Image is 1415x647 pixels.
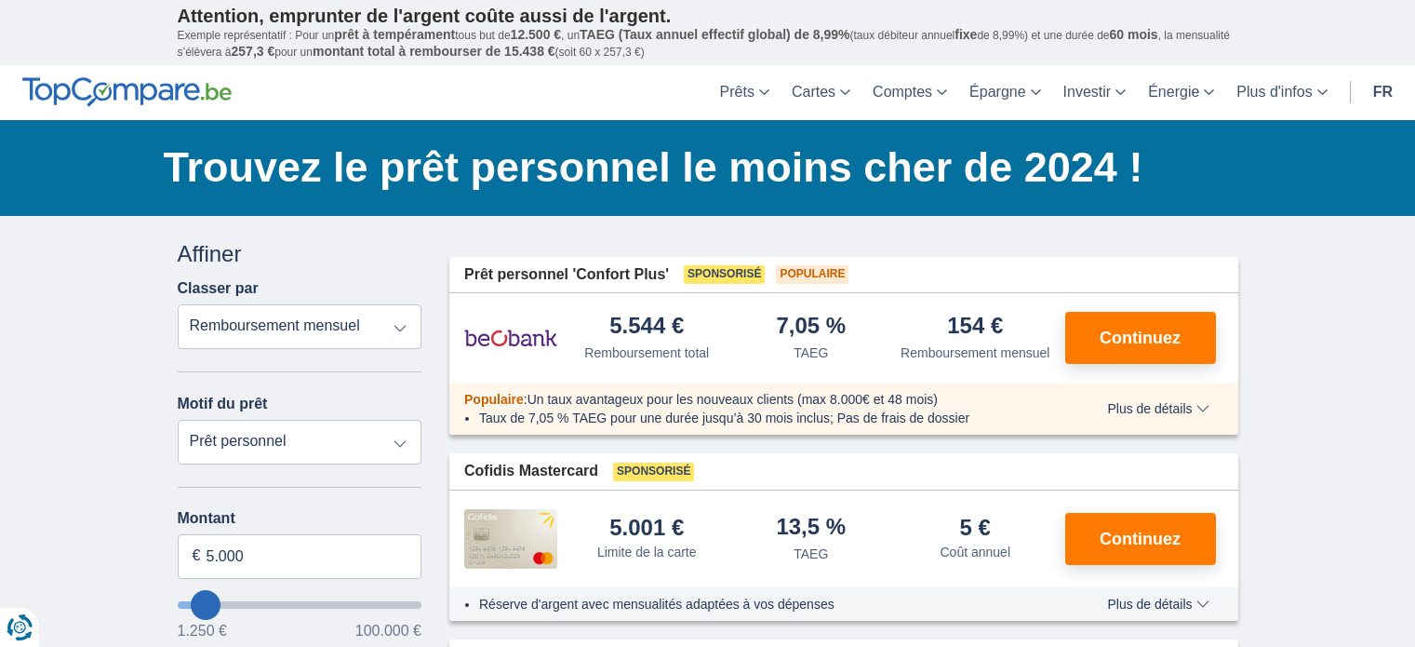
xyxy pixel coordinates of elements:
p: Exemple représentatif : Pour un tous but de , un (taux débiteur annuel de 8,99%) et une durée de ... [178,27,1238,61]
p: Attention, emprunter de l'argent coûte aussi de l'argent. [178,5,1238,27]
span: 100.000 € [355,624,421,639]
div: Affiner [178,238,422,270]
span: Continuez [1100,330,1181,346]
button: Continuez [1065,513,1216,565]
span: 1.250 € [178,624,227,639]
span: Cofidis Mastercard [464,461,598,482]
span: Sponsorisé [684,265,765,284]
button: Plus de détails [1093,597,1222,612]
div: : [449,390,1068,409]
label: Classer par [178,280,259,297]
div: TAEG [794,344,828,362]
div: Coût annuel [940,543,1010,561]
img: pret personnel Cofidis CC [464,509,557,569]
span: Plus de détails [1107,402,1208,415]
img: TopCompare [22,77,232,107]
a: Énergie [1137,65,1225,120]
span: Un taux avantageux pour les nouveaux clients (max 8.000€ et 48 mois) [527,392,938,407]
div: 13,5 % [776,516,846,541]
a: fr [1362,65,1404,120]
div: Remboursement total [584,344,709,362]
button: Plus de détails [1093,401,1222,416]
div: 154 € [947,315,1003,340]
img: pret personnel Beobank [464,315,557,361]
h1: Trouvez le prêt personnel le moins cher de 2024 ! [164,139,1238,196]
li: Réserve d'argent avec mensualités adaptées à vos dépenses [479,595,1053,613]
span: 60 mois [1110,27,1158,42]
label: Montant [178,510,422,527]
span: € [193,546,201,567]
div: 5.544 € [609,315,684,340]
input: wantToBorrow [178,601,422,609]
span: fixe [954,27,977,42]
span: montant total à rembourser de 15.438 € [313,44,555,59]
div: TAEG [794,545,828,563]
div: Limite de la carte [597,543,697,561]
div: 5 € [960,517,991,539]
div: 7,05 % [776,315,846,340]
a: Prêts [709,65,781,120]
span: Continuez [1100,531,1181,547]
span: TAEG (Taux annuel effectif global) de 8,99% [580,27,849,42]
span: 257,3 € [232,44,275,59]
span: prêt à tempérament [334,27,455,42]
span: 12.500 € [511,27,562,42]
a: Épargne [958,65,1052,120]
div: Remboursement mensuel [901,344,1049,362]
span: Sponsorisé [613,463,694,481]
span: Populaire [776,265,848,284]
li: Taux de 7,05 % TAEG pour une durée jusqu’à 30 mois inclus; Pas de frais de dossier [479,409,1053,427]
a: Investir [1052,65,1138,120]
label: Motif du prêt [178,396,268,412]
span: Plus de détails [1107,598,1208,611]
div: 5.001 € [609,517,684,539]
a: Plus d'infos [1225,65,1338,120]
button: Continuez [1065,312,1216,364]
span: Populaire [464,392,524,407]
a: Cartes [781,65,861,120]
span: Prêt personnel 'Confort Plus' [464,264,669,286]
a: Comptes [861,65,958,120]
